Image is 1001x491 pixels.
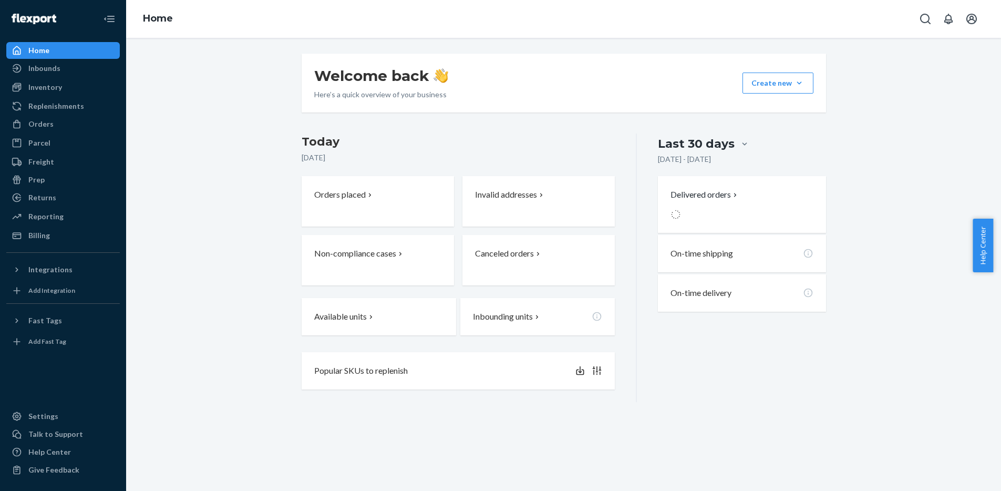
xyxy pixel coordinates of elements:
[28,119,54,129] div: Orders
[434,68,448,83] img: hand-wave emoji
[314,66,448,85] h1: Welcome back
[6,189,120,206] a: Returns
[670,248,733,260] p: On-time shipping
[28,138,50,148] div: Parcel
[915,8,936,29] button: Open Search Box
[462,176,615,227] button: Invalid addresses
[314,311,367,323] p: Available units
[6,444,120,461] a: Help Center
[12,14,56,24] img: Flexport logo
[28,192,56,203] div: Returns
[28,447,71,457] div: Help Center
[99,8,120,29] button: Close Navigation
[475,248,534,260] p: Canceled orders
[28,82,62,93] div: Inventory
[28,230,50,241] div: Billing
[28,211,64,222] div: Reporting
[314,89,448,100] p: Here’s a quick overview of your business
[6,227,120,244] a: Billing
[28,465,79,475] div: Give Feedback
[670,287,731,299] p: On-time delivery
[314,248,396,260] p: Non-compliance cases
[302,152,615,163] p: [DATE]
[473,311,533,323] p: Inbounding units
[475,189,537,201] p: Invalid addresses
[143,13,173,24] a: Home
[6,208,120,225] a: Reporting
[302,134,615,150] h3: Today
[28,63,60,74] div: Inbounds
[6,261,120,278] button: Integrations
[742,73,813,94] button: Create new
[28,337,66,346] div: Add Fast Tag
[6,116,120,132] a: Orders
[670,189,739,201] button: Delivered orders
[6,462,120,478] button: Give Feedback
[6,98,120,115] a: Replenishments
[973,219,993,272] button: Help Center
[6,408,120,425] a: Settings
[28,264,73,275] div: Integrations
[6,42,120,59] a: Home
[314,189,366,201] p: Orders placed
[302,176,454,227] button: Orders placed
[6,171,120,188] a: Prep
[28,429,83,439] div: Talk to Support
[6,79,120,96] a: Inventory
[314,365,408,377] p: Popular SKUs to replenish
[6,426,120,443] a: Talk to Support
[658,154,711,165] p: [DATE] - [DATE]
[462,235,615,285] button: Canceled orders
[6,312,120,329] button: Fast Tags
[302,235,454,285] button: Non-compliance cases
[135,4,181,34] ol: breadcrumbs
[938,8,959,29] button: Open notifications
[460,298,615,335] button: Inbounding units
[658,136,735,152] div: Last 30 days
[6,282,120,299] a: Add Integration
[6,60,120,77] a: Inbounds
[6,154,120,170] a: Freight
[961,8,982,29] button: Open account menu
[28,45,49,56] div: Home
[28,286,75,295] div: Add Integration
[28,175,45,185] div: Prep
[302,298,456,335] button: Available units
[28,101,84,111] div: Replenishments
[28,411,58,422] div: Settings
[28,157,54,167] div: Freight
[28,315,62,326] div: Fast Tags
[6,135,120,151] a: Parcel
[6,333,120,350] a: Add Fast Tag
